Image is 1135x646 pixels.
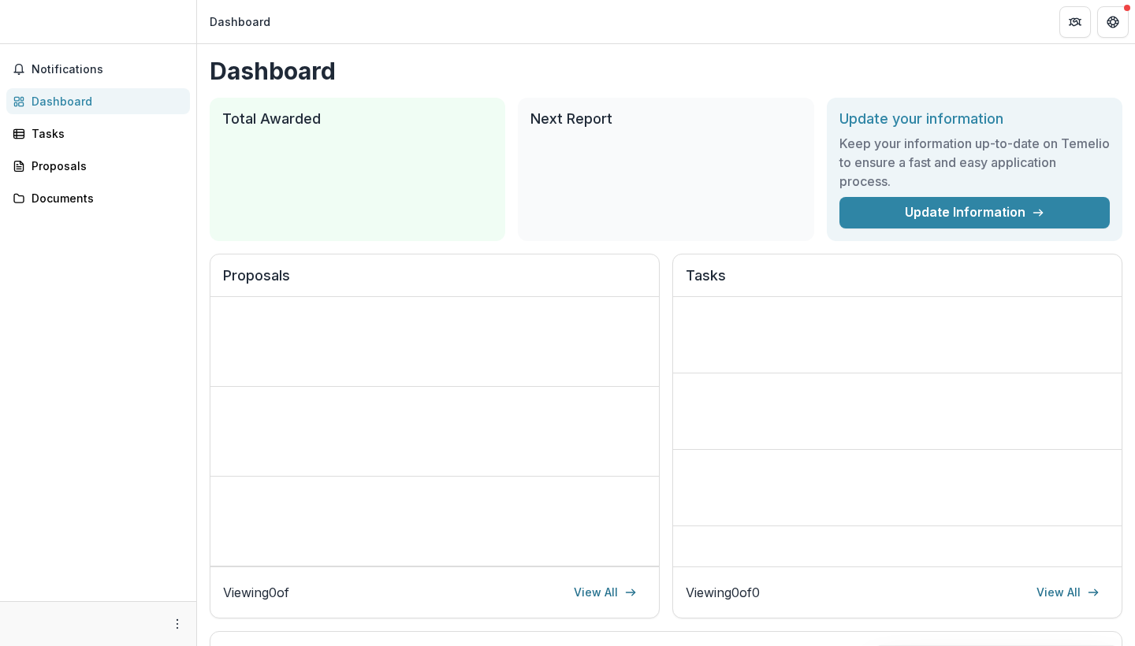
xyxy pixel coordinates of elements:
[223,583,289,602] p: Viewing 0 of
[6,185,190,211] a: Documents
[6,121,190,147] a: Tasks
[839,197,1110,228] a: Update Information
[686,583,760,602] p: Viewing 0 of 0
[564,580,646,605] a: View All
[32,190,177,206] div: Documents
[1027,580,1109,605] a: View All
[6,57,190,82] button: Notifications
[32,125,177,142] div: Tasks
[222,110,493,128] h2: Total Awarded
[32,158,177,174] div: Proposals
[530,110,801,128] h2: Next Report
[223,267,646,297] h2: Proposals
[6,153,190,179] a: Proposals
[32,63,184,76] span: Notifications
[686,267,1109,297] h2: Tasks
[32,93,177,110] div: Dashboard
[210,57,1122,85] h1: Dashboard
[1059,6,1091,38] button: Partners
[168,614,187,633] button: More
[6,88,190,114] a: Dashboard
[1097,6,1129,38] button: Get Help
[203,10,277,33] nav: breadcrumb
[210,13,270,30] div: Dashboard
[839,134,1110,191] h3: Keep your information up-to-date on Temelio to ensure a fast and easy application process.
[839,110,1110,128] h2: Update your information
